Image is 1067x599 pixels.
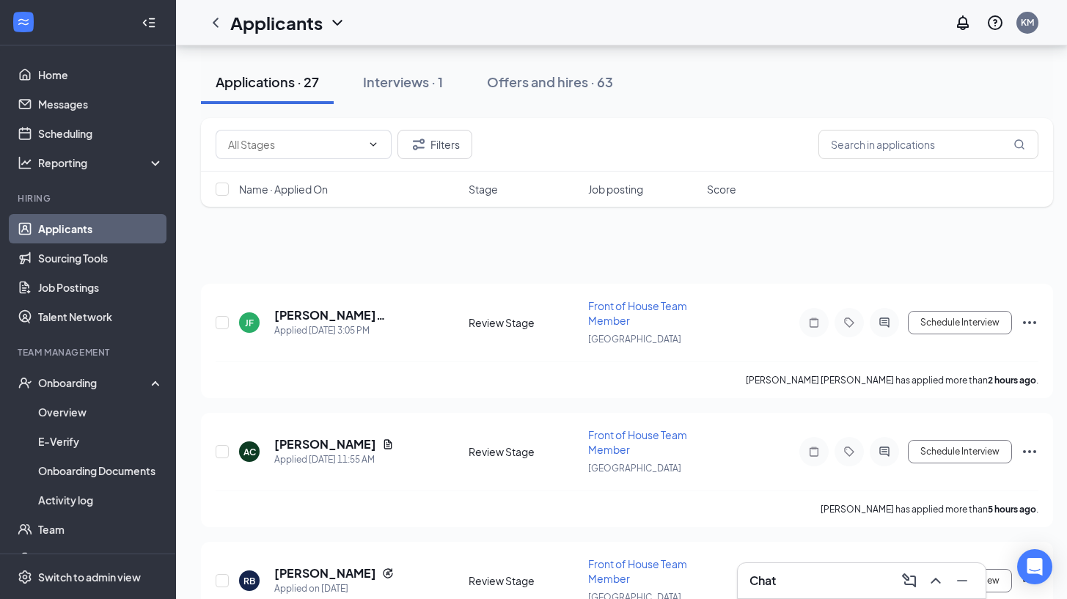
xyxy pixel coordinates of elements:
a: Activity log [38,485,164,515]
a: DocumentsCrown [38,544,164,573]
div: AC [243,446,256,458]
button: Schedule Interview [908,311,1012,334]
div: Applied [DATE] 11:55 AM [274,452,394,467]
span: Front of House Team Member [588,428,687,456]
svg: ChevronDown [367,139,379,150]
div: RB [243,575,255,587]
svg: WorkstreamLogo [16,15,31,29]
svg: Note [805,446,823,457]
span: Score [707,182,736,196]
svg: Tag [840,446,858,457]
svg: Ellipses [1021,314,1038,331]
svg: ComposeMessage [901,572,918,589]
button: Minimize [950,569,974,592]
svg: Minimize [953,572,971,589]
span: Job posting [588,182,643,196]
div: Switch to admin view [38,570,141,584]
a: Team [38,515,164,544]
p: [PERSON_NAME] has applied more than . [821,503,1038,515]
input: Search in applications [818,130,1038,159]
button: Schedule Interview [908,440,1012,463]
div: Review Stage [469,573,579,588]
input: All Stages [228,136,362,152]
a: Job Postings [38,273,164,302]
a: Talent Network [38,302,164,331]
svg: QuestionInfo [986,14,1004,32]
a: E-Verify [38,427,164,456]
p: [PERSON_NAME] [PERSON_NAME] has applied more than . [746,374,1038,386]
a: Overview [38,397,164,427]
h5: [PERSON_NAME] [274,565,376,581]
div: JF [245,317,254,329]
div: Reporting [38,155,164,170]
div: Interviews · 1 [363,73,443,91]
span: [GEOGRAPHIC_DATA] [588,334,681,345]
h1: Applicants [230,10,323,35]
h5: [PERSON_NAME] [274,436,376,452]
svg: Filter [410,136,428,153]
div: Team Management [18,346,161,359]
div: Applied [DATE] 3:05 PM [274,323,429,338]
svg: Settings [18,570,32,584]
div: Applied on [DATE] [274,581,394,596]
div: Review Stage [469,315,579,330]
b: 2 hours ago [988,375,1036,386]
button: ChevronUp [924,569,947,592]
svg: Collapse [142,15,156,30]
button: Filter Filters [397,130,472,159]
div: Hiring [18,192,161,205]
span: Front of House Team Member [588,299,687,327]
svg: MagnifyingGlass [1013,139,1025,150]
svg: ChevronDown [329,14,346,32]
svg: ChevronLeft [207,14,224,32]
b: 5 hours ago [988,504,1036,515]
div: Applications · 27 [216,73,319,91]
svg: UserCheck [18,375,32,390]
h3: Chat [749,573,776,589]
svg: Tag [840,317,858,328]
svg: Note [805,317,823,328]
a: Messages [38,89,164,119]
div: KM [1021,16,1034,29]
span: Name · Applied On [239,182,328,196]
svg: ActiveChat [876,446,893,457]
a: Applicants [38,214,164,243]
h5: [PERSON_NAME] [PERSON_NAME] [274,307,429,323]
svg: ChevronUp [927,572,945,589]
svg: Ellipses [1021,443,1038,460]
div: Open Intercom Messenger [1017,549,1052,584]
svg: Notifications [954,14,972,32]
a: Onboarding Documents [38,456,164,485]
div: Offers and hires · 63 [487,73,613,91]
button: ComposeMessage [898,569,921,592]
span: [GEOGRAPHIC_DATA] [588,463,681,474]
a: Scheduling [38,119,164,148]
span: Front of House Team Member [588,557,687,585]
svg: Document [382,438,394,450]
span: Stage [469,182,498,196]
a: Home [38,60,164,89]
a: Sourcing Tools [38,243,164,273]
div: Review Stage [469,444,579,459]
svg: Analysis [18,155,32,170]
svg: Reapply [382,567,394,579]
div: Onboarding [38,375,151,390]
svg: ActiveChat [876,317,893,328]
